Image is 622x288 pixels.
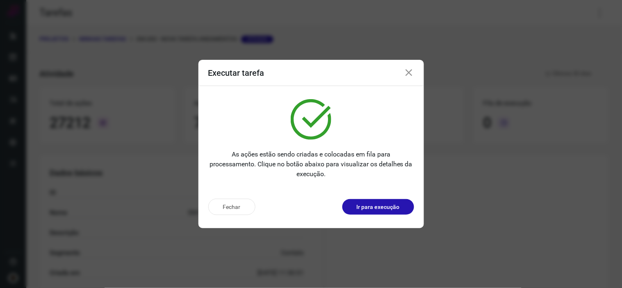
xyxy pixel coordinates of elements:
[357,203,400,211] p: Ir para execução
[208,199,255,215] button: Fechar
[208,150,414,179] p: As ações estão sendo criadas e colocadas em fila para processamento. Clique no botão abaixo para ...
[291,99,331,140] img: verified.svg
[342,199,414,215] button: Ir para execução
[208,68,264,78] h3: Executar tarefa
